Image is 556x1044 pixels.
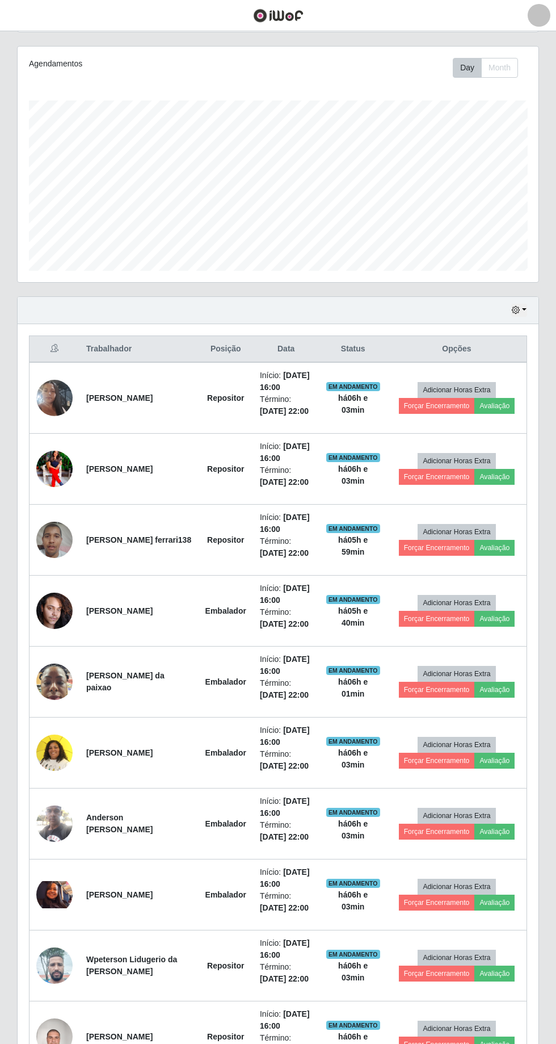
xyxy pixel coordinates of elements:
[86,890,153,899] strong: [PERSON_NAME]
[86,535,191,544] strong: [PERSON_NAME] ferrari138
[207,1032,244,1041] strong: Repositor
[399,682,475,698] button: Forçar Encerramento
[326,382,380,391] span: EM ANDAMENTO
[260,724,313,748] li: Início:
[260,761,309,770] time: [DATE] 22:00
[260,890,313,914] li: Término:
[36,366,73,430] img: 1750278821338.jpeg
[418,950,495,966] button: Adicionar Horas Extra
[418,1021,495,1037] button: Adicionar Horas Extra
[253,336,319,363] th: Data
[453,58,518,78] div: First group
[86,813,153,834] strong: Anderson [PERSON_NAME]
[326,595,380,604] span: EM ANDAMENTO
[207,464,244,473] strong: Repositor
[418,453,495,469] button: Adicionar Horas Extra
[260,690,309,699] time: [DATE] 22:00
[260,511,313,535] li: Início:
[453,58,527,78] div: Toolbar with button groups
[326,879,380,888] span: EM ANDAMENTO
[205,748,246,757] strong: Embalador
[338,677,368,698] strong: há 06 h e 01 min
[260,795,313,819] li: Início:
[86,1032,153,1041] strong: [PERSON_NAME]
[474,682,515,698] button: Avaliação
[338,961,368,982] strong: há 06 h e 03 min
[205,606,246,615] strong: Embalador
[319,336,386,363] th: Status
[36,586,73,635] img: 1753013551343.jpeg
[260,441,313,464] li: Início:
[36,941,73,990] img: 1746027724956.jpeg
[338,890,368,911] strong: há 06 h e 03 min
[260,393,313,417] li: Término:
[36,799,73,848] img: 1756170415861.jpeg
[260,903,309,912] time: [DATE] 22:00
[36,728,73,777] img: 1755799488421.jpeg
[260,961,313,985] li: Término:
[418,879,495,895] button: Adicionar Horas Extra
[260,513,310,534] time: [DATE] 16:00
[86,671,165,692] strong: [PERSON_NAME] da paixao
[326,950,380,959] span: EM ANDAMENTO
[86,464,153,473] strong: [PERSON_NAME]
[387,336,527,363] th: Opções
[260,866,313,890] li: Início:
[79,336,199,363] th: Trabalhador
[253,9,304,23] img: CoreUI Logo
[481,58,518,78] button: Month
[474,824,515,840] button: Avaliação
[260,867,310,888] time: [DATE] 16:00
[260,442,310,463] time: [DATE] 16:00
[399,469,475,485] button: Forçar Encerramento
[260,477,309,487] time: [DATE] 22:00
[260,371,310,392] time: [DATE] 16:00
[260,938,310,959] time: [DATE] 16:00
[260,535,313,559] li: Término:
[326,666,380,675] span: EM ANDAMENTO
[399,753,475,769] button: Forçar Encerramento
[260,584,310,605] time: [DATE] 16:00
[338,748,368,769] strong: há 06 h e 03 min
[399,398,475,414] button: Forçar Encerramento
[474,753,515,769] button: Avaliação
[260,677,313,701] li: Término:
[338,535,368,556] strong: há 05 h e 59 min
[260,796,310,817] time: [DATE] 16:00
[474,611,515,627] button: Avaliação
[260,819,313,843] li: Término:
[418,382,495,398] button: Adicionar Horas Extra
[260,937,313,961] li: Início:
[418,808,495,824] button: Adicionar Horas Extra
[474,966,515,982] button: Avaliação
[474,398,515,414] button: Avaliação
[418,595,495,611] button: Adicionar Horas Extra
[86,748,153,757] strong: [PERSON_NAME]
[338,606,368,627] strong: há 05 h e 40 min
[260,582,313,606] li: Início:
[338,393,368,414] strong: há 06 h e 03 min
[453,58,482,78] button: Day
[418,737,495,753] button: Adicionar Horas Extra
[326,737,380,746] span: EM ANDAMENTO
[260,606,313,630] li: Término:
[474,895,515,911] button: Avaliação
[207,393,244,402] strong: Repositor
[399,824,475,840] button: Forçar Encerramento
[260,406,309,416] time: [DATE] 22:00
[86,955,177,976] strong: Wpeterson Lidugerio da [PERSON_NAME]
[474,469,515,485] button: Avaliação
[36,881,73,908] img: 1756663906828.jpeg
[260,748,313,772] li: Término:
[36,515,73,564] img: 1758920684610.jpeg
[326,808,380,817] span: EM ANDAMENTO
[399,966,475,982] button: Forçar Encerramento
[399,611,475,627] button: Forçar Encerramento
[260,619,309,628] time: [DATE] 22:00
[326,453,380,462] span: EM ANDAMENTO
[205,819,246,828] strong: Embalador
[207,961,244,970] strong: Repositor
[326,1021,380,1030] span: EM ANDAMENTO
[205,890,246,899] strong: Embalador
[474,540,515,556] button: Avaliação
